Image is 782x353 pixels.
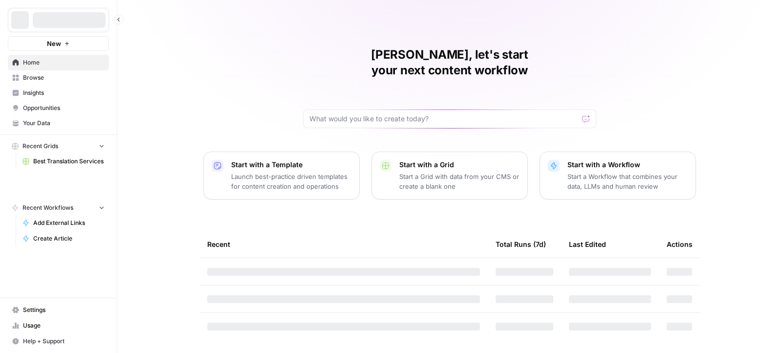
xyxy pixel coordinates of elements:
span: Recent Grids [22,142,58,151]
p: Start with a Workflow [567,160,688,170]
p: Start with a Template [231,160,351,170]
span: Help + Support [23,337,105,346]
a: Opportunities [8,100,109,116]
button: New [8,36,109,51]
span: New [47,39,61,48]
a: Best Translation Services [18,154,109,169]
span: Your Data [23,119,105,128]
p: Start a Workflow that combines your data, LLMs and human review [567,172,688,191]
a: Settings [8,302,109,318]
button: Start with a WorkflowStart a Workflow that combines your data, LLMs and human review [540,152,696,199]
span: Settings [23,306,105,314]
div: Last Edited [569,231,606,258]
a: Your Data [8,115,109,131]
span: Home [23,58,105,67]
span: Usage [23,321,105,330]
p: Start with a Grid [399,160,520,170]
div: Actions [667,231,693,258]
a: Insights [8,85,109,101]
a: Add External Links [18,215,109,231]
span: Add External Links [33,219,105,227]
button: Recent Workflows [8,200,109,215]
div: Total Runs (7d) [496,231,546,258]
span: Create Article [33,234,105,243]
span: Opportunities [23,104,105,112]
input: What would you like to create today? [309,114,578,124]
a: Home [8,55,109,70]
div: Recent [207,231,480,258]
p: Start a Grid with data from your CMS or create a blank one [399,172,520,191]
span: Best Translation Services [33,157,105,166]
span: Recent Workflows [22,203,73,212]
span: Browse [23,73,105,82]
a: Browse [8,70,109,86]
button: Help + Support [8,333,109,349]
button: Recent Grids [8,139,109,154]
span: Insights [23,88,105,97]
h1: [PERSON_NAME], let's start your next content workflow [303,47,596,78]
p: Launch best-practice driven templates for content creation and operations [231,172,351,191]
a: Create Article [18,231,109,246]
a: Usage [8,318,109,333]
button: Start with a TemplateLaunch best-practice driven templates for content creation and operations [203,152,360,199]
button: Start with a GridStart a Grid with data from your CMS or create a blank one [371,152,528,199]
